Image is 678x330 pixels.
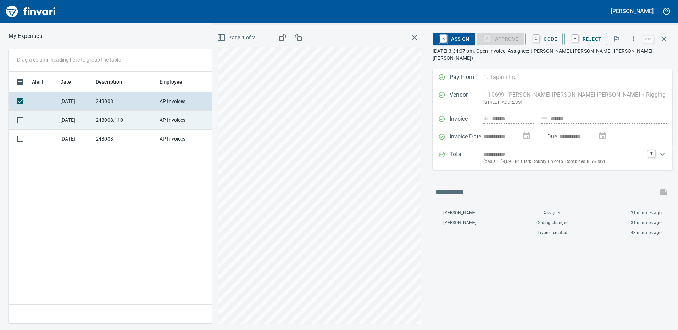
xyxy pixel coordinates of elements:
span: [PERSON_NAME] [443,220,476,227]
span: Close invoice [641,30,672,47]
td: [DATE] [57,92,93,111]
a: T [648,150,655,157]
td: AP Invoices [157,92,210,111]
span: Alert [32,78,52,86]
p: Drag a column heading here to group the table [17,56,121,63]
img: Finvari [4,3,57,20]
button: CCode [525,33,563,45]
h5: [PERSON_NAME] [611,7,654,15]
nav: breadcrumb [9,32,42,40]
button: More [626,31,641,47]
span: This records your message into the invoice and notifies anyone mentioned [655,184,672,201]
span: 43 minutes ago [631,229,662,237]
a: C [533,35,539,42]
p: (basis + $4,096.84 Clark County Unicorp. Combined 8.5% tax) [483,158,644,165]
p: Total [450,150,483,165]
p: My Expenses [9,32,42,40]
button: RReject [564,33,607,45]
span: 31 minutes ago [631,220,662,227]
span: Invoice created [538,229,567,237]
span: Assign [438,33,469,45]
a: esc [643,35,654,43]
span: Coding changed [536,220,568,227]
button: Flag [608,31,624,47]
button: [PERSON_NAME] [609,6,655,17]
a: R [572,35,578,42]
button: Page 1 of 2 [216,31,258,44]
span: Alert [32,78,43,86]
button: RAssign [433,33,475,45]
td: 243008.110 [93,111,157,130]
span: Reject [570,33,601,45]
span: Description [96,78,132,86]
span: Page 1 of 2 [218,33,255,42]
div: Expand [433,146,672,170]
a: R [440,35,447,42]
span: Date [60,78,80,86]
span: Date [60,78,71,86]
span: Employee [160,78,182,86]
td: AP Invoices [157,130,210,148]
td: [DATE] [57,111,93,130]
td: AP Invoices [157,111,210,130]
td: 243008 [93,130,157,148]
span: Employee [160,78,191,86]
td: 243008 [93,92,157,111]
span: [PERSON_NAME] [443,210,476,217]
div: Coding Required [477,35,524,41]
span: Code [531,33,557,45]
td: [DATE] [57,130,93,148]
span: Description [96,78,122,86]
span: Assigned [543,210,561,217]
span: 31 minutes ago [631,210,662,217]
p: [DATE] 3:34:07 pm. Open Invoice. Assignee: ([PERSON_NAME], [PERSON_NAME], [PERSON_NAME], [PERSON_... [433,47,672,62]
